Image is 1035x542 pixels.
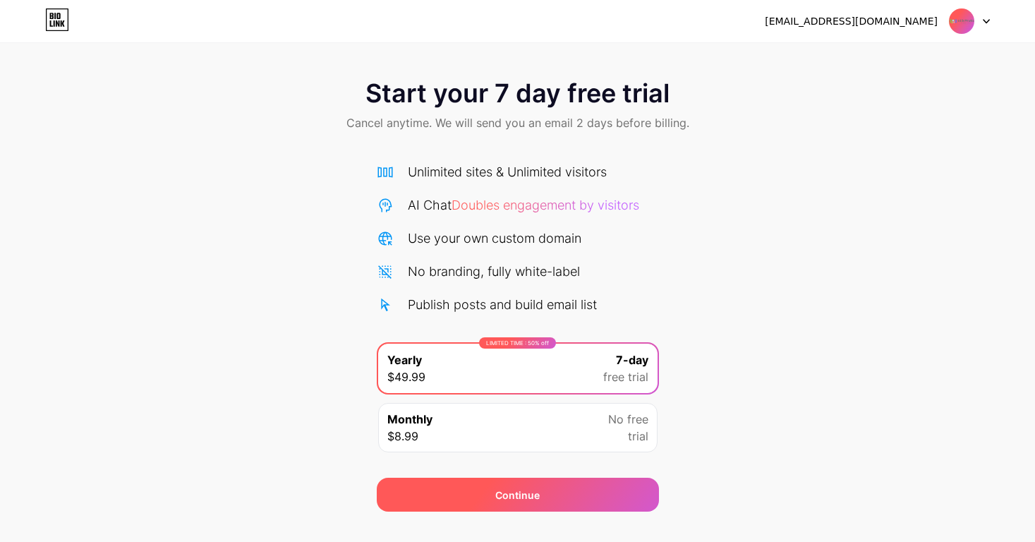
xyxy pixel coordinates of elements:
[408,229,581,248] div: Use your own custom domain
[495,488,540,502] div: Continue
[408,262,580,281] div: No branding, fully white-label
[387,351,422,368] span: Yearly
[608,411,648,428] span: No free
[365,79,670,107] span: Start your 7 day free trial
[765,14,938,29] div: [EMAIL_ADDRESS][DOMAIN_NAME]
[479,337,556,349] div: LIMITED TIME : 50% off
[616,351,648,368] span: 7-day
[948,8,975,35] img: littlemiraclespeds
[387,428,418,445] span: $8.99
[628,428,648,445] span: trial
[387,411,432,428] span: Monthly
[408,195,639,215] div: AI Chat
[452,198,639,212] span: Doubles engagement by visitors
[387,368,425,385] span: $49.99
[346,114,689,131] span: Cancel anytime. We will send you an email 2 days before billing.
[408,295,597,314] div: Publish posts and build email list
[408,162,607,181] div: Unlimited sites & Unlimited visitors
[603,368,648,385] span: free trial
